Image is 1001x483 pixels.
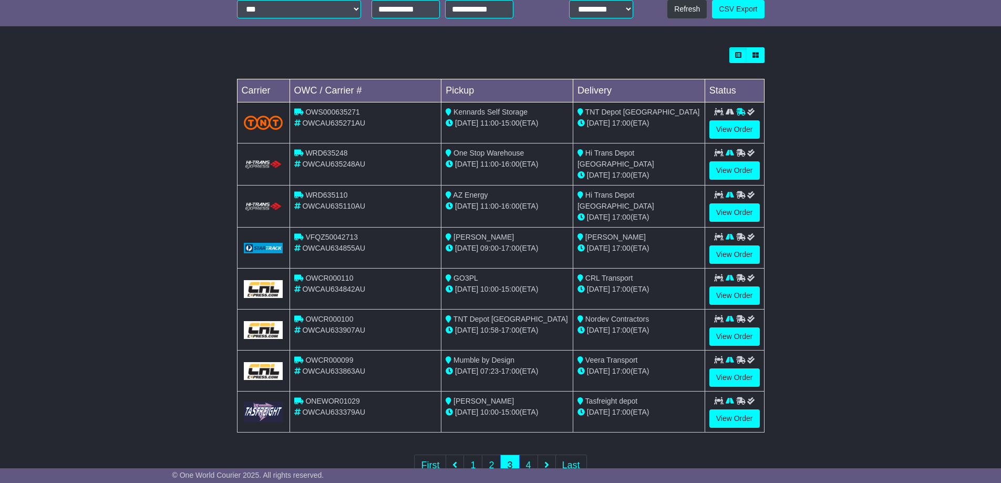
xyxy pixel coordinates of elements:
span: Hi Trans Depot [GEOGRAPHIC_DATA] [577,191,654,210]
span: 17:00 [612,213,631,221]
span: OWCAU633863AU [302,367,365,375]
span: 17:00 [501,326,520,334]
span: OWCAU635248AU [302,160,365,168]
img: HiTrans.png [244,202,283,212]
span: OWCAU634855AU [302,244,365,252]
a: 4 [519,455,538,476]
td: Status [705,79,764,102]
a: View Order [709,327,760,346]
span: 10:00 [480,285,499,293]
span: © One World Courier 2025. All rights reserved. [172,471,324,479]
span: [DATE] [455,244,478,252]
span: 16:00 [501,160,520,168]
img: HiTrans.png [244,160,283,170]
span: OWCAU633379AU [302,408,365,416]
a: View Order [709,245,760,264]
span: 11:00 [480,202,499,210]
img: GetCarrierServiceLogo [244,280,283,298]
span: 09:00 [480,244,499,252]
span: [DATE] [587,213,610,221]
img: GetCarrierServiceLogo [244,362,283,380]
span: OWCAU634842AU [302,285,365,293]
img: GetCarrierServiceLogo [244,243,283,253]
img: TNT_Domestic.png [244,116,283,130]
a: 1 [463,455,482,476]
span: [DATE] [587,171,610,179]
div: (ETA) [577,366,700,377]
div: (ETA) [577,212,700,223]
div: - (ETA) [446,366,569,377]
span: [DATE] [587,367,610,375]
span: 15:00 [501,408,520,416]
div: - (ETA) [446,407,569,418]
span: 17:00 [612,367,631,375]
span: WRD635248 [305,149,347,157]
span: 17:00 [612,408,631,416]
span: [DATE] [455,160,478,168]
div: - (ETA) [446,118,569,129]
div: - (ETA) [446,159,569,170]
div: (ETA) [577,118,700,129]
td: Carrier [237,79,290,102]
span: 10:58 [480,326,499,334]
span: 17:00 [612,171,631,179]
span: OWS000635271 [305,108,360,116]
span: GO3PL [453,274,478,282]
span: Tasfreight depot [585,397,638,405]
a: View Order [709,286,760,305]
div: (ETA) [577,170,700,181]
span: One Stop Warehouse [453,149,524,157]
span: [DATE] [587,285,610,293]
span: Veera Transport [585,356,638,364]
img: GetCarrierServiceLogo [244,402,283,422]
span: 17:00 [612,119,631,127]
td: OWC / Carrier # [290,79,441,102]
a: View Order [709,203,760,222]
span: OWCAU635271AU [302,119,365,127]
span: OWCR000110 [305,274,353,282]
span: [DATE] [455,326,478,334]
span: [DATE] [587,408,610,416]
span: 16:00 [501,202,520,210]
a: View Order [709,409,760,428]
span: 17:00 [501,244,520,252]
div: - (ETA) [446,243,569,254]
span: [DATE] [455,285,478,293]
span: [DATE] [587,244,610,252]
span: TNT Depot [GEOGRAPHIC_DATA] [585,108,700,116]
a: 2 [482,455,501,476]
img: GetCarrierServiceLogo [244,321,283,339]
span: TNT Depot [GEOGRAPHIC_DATA] [453,315,568,323]
span: [DATE] [455,408,478,416]
a: View Order [709,368,760,387]
div: (ETA) [577,325,700,336]
span: CRL Transport [585,274,633,282]
span: 15:00 [501,285,520,293]
a: 3 [500,455,519,476]
span: [DATE] [587,119,610,127]
span: [PERSON_NAME] [453,233,514,241]
a: First [414,455,446,476]
span: 17:00 [612,326,631,334]
span: OWCAU633907AU [302,326,365,334]
span: AZ Energy [453,191,488,199]
span: 17:00 [612,244,631,252]
span: Nordev Contractors [585,315,649,323]
td: Pickup [441,79,573,102]
span: [PERSON_NAME] [453,397,514,405]
span: 07:23 [480,367,499,375]
span: [DATE] [455,119,478,127]
a: Last [555,455,587,476]
span: [DATE] [455,202,478,210]
a: View Order [709,161,760,180]
div: - (ETA) [446,284,569,295]
div: (ETA) [577,284,700,295]
span: [DATE] [587,326,610,334]
span: 10:00 [480,408,499,416]
div: (ETA) [577,243,700,254]
span: WRD635110 [305,191,347,199]
span: OWCR000099 [305,356,353,364]
span: OWCR000100 [305,315,353,323]
span: ONEWOR01029 [305,397,359,405]
span: 11:00 [480,119,499,127]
